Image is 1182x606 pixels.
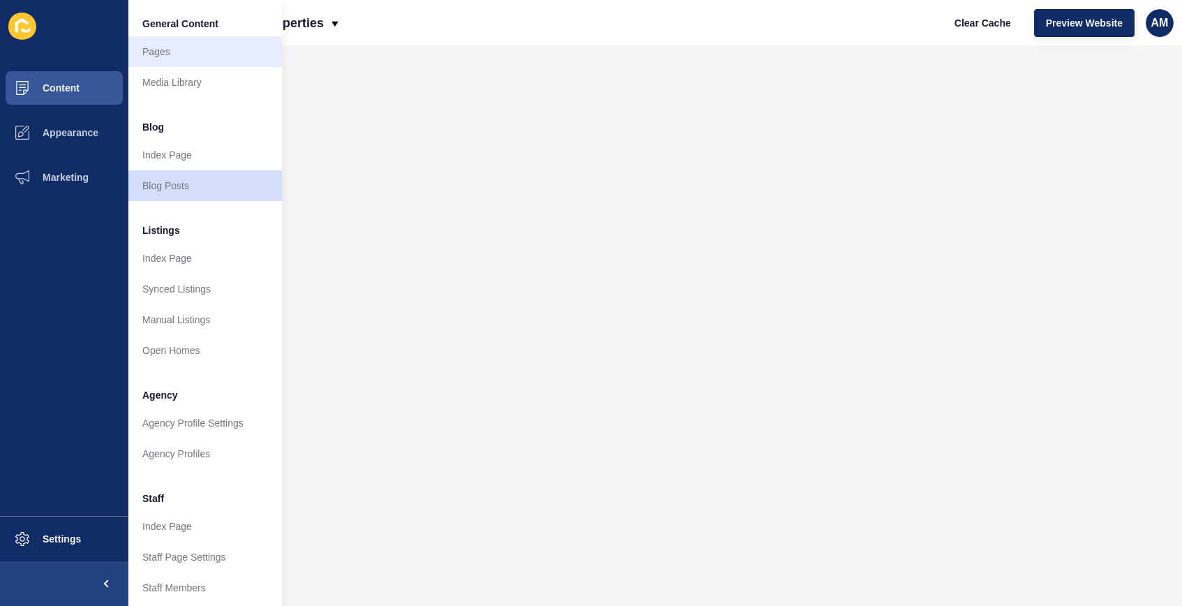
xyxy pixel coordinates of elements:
a: Index Page [128,140,282,170]
span: Listings [142,223,180,237]
a: Manual Listings [128,304,282,335]
a: Staff Page Settings [128,542,282,572]
a: Synced Listings [128,274,282,304]
span: Agency [142,388,178,402]
span: AM [1151,16,1169,30]
span: Clear Cache [955,16,1011,30]
a: Open Homes [128,335,282,366]
a: Index Page [128,511,282,542]
a: Agency Profiles [128,438,282,469]
span: Preview Website [1046,16,1123,30]
span: Blog [142,120,164,134]
button: Clear Cache [943,9,1023,37]
span: General Content [142,17,218,31]
a: Media Library [128,67,282,98]
a: Pages [128,36,282,67]
a: Blog Posts [128,170,282,201]
a: Agency Profile Settings [128,408,282,438]
a: Staff Members [128,572,282,603]
a: Index Page [128,243,282,274]
span: Staff [142,492,164,505]
button: Preview Website [1034,9,1135,37]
